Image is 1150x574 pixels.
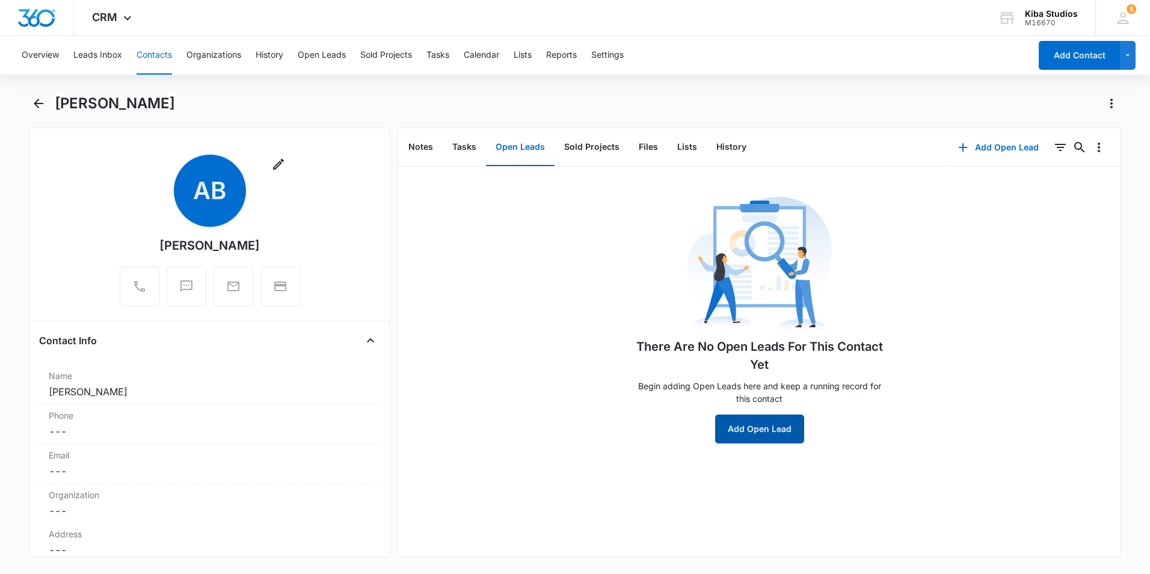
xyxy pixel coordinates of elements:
button: History [707,129,756,166]
button: Leads Inbox [73,36,122,75]
button: Tasks [426,36,449,75]
div: [PERSON_NAME] [159,236,260,255]
button: Back [29,94,48,113]
button: Calendar [464,36,499,75]
dd: --- [49,543,371,557]
button: Add Open Lead [715,415,804,443]
label: Email [49,449,371,461]
button: Files [629,129,668,166]
img: No Data [687,193,832,338]
dd: --- [49,464,371,478]
label: Organization [49,489,371,501]
div: account id [1025,19,1078,27]
button: Contacts [137,36,172,75]
button: Lists [668,129,707,166]
button: Tasks [443,129,486,166]
button: History [256,36,283,75]
button: Close [361,331,380,350]
button: Notes [399,129,443,166]
button: Sold Projects [555,129,629,166]
h1: There Are No Open Leads For This Contact Yet [633,338,886,374]
button: Filters [1051,138,1070,157]
dd: [PERSON_NAME] [49,384,371,399]
div: account name [1025,9,1078,19]
button: Actions [1102,94,1121,113]
span: CRM [92,11,117,23]
button: Overflow Menu [1089,138,1108,157]
div: Phone--- [39,404,380,444]
dd: --- [49,504,371,518]
div: Email--- [39,444,380,484]
label: Name [49,369,371,382]
button: Add Open Lead [946,133,1051,162]
button: Add Contact [1039,41,1120,70]
div: Name[PERSON_NAME] [39,365,380,404]
span: AB [174,155,246,227]
p: Begin adding Open Leads here and keep a running record for this contact [633,380,886,405]
button: Organizations [186,36,241,75]
label: Phone [49,409,371,422]
div: Address--- [39,523,380,563]
button: Open Leads [298,36,346,75]
button: Lists [514,36,532,75]
h4: Contact Info [39,333,97,348]
button: Reports [546,36,577,75]
label: Address [49,528,371,540]
dd: --- [49,424,371,439]
span: 5 [1127,4,1136,14]
div: notifications count [1127,4,1136,14]
button: Settings [591,36,624,75]
button: Sold Projects [360,36,412,75]
button: Open Leads [486,129,555,166]
h1: [PERSON_NAME] [55,94,175,113]
button: Overview [22,36,59,75]
button: Search... [1070,138,1089,157]
div: Organization--- [39,484,380,523]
